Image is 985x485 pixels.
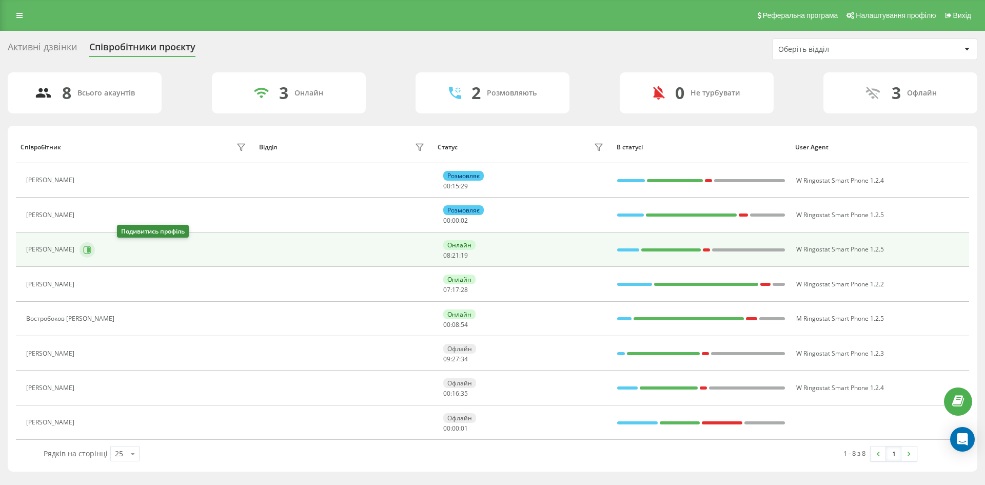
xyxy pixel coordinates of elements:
[452,216,459,225] span: 00
[461,389,468,398] span: 35
[443,424,450,433] span: 00
[443,286,468,294] div: : :
[26,350,77,357] div: [PERSON_NAME]
[796,383,884,392] span: W Ringostat Smart Phone 1.2.4
[294,89,323,98] div: Онлайн
[443,320,450,329] span: 00
[617,144,786,151] div: В статусі
[796,314,884,323] span: M Ringostat Smart Phone 1.2.5
[89,42,195,57] div: Співробітники проєкту
[443,344,476,354] div: Офлайн
[279,83,288,103] div: 3
[443,205,484,215] div: Розмовляє
[675,83,684,103] div: 0
[953,11,971,20] span: Вихід
[461,355,468,363] span: 34
[443,240,476,250] div: Онлайн
[21,144,61,151] div: Співробітник
[471,83,481,103] div: 2
[796,245,884,254] span: W Ringostat Smart Phone 1.2.5
[892,83,901,103] div: 3
[443,390,468,397] div: : :
[443,182,450,190] span: 00
[796,280,884,288] span: W Ringostat Smart Phone 1.2.2
[443,275,476,284] div: Онлайн
[691,89,740,98] div: Не турбувати
[461,251,468,260] span: 19
[452,251,459,260] span: 21
[796,349,884,358] span: W Ringostat Smart Phone 1.2.3
[115,449,123,459] div: 25
[856,11,936,20] span: Налаштування профілю
[443,356,468,363] div: : :
[26,281,77,288] div: [PERSON_NAME]
[487,89,537,98] div: Розмовляють
[443,251,450,260] span: 08
[26,177,77,184] div: [PERSON_NAME]
[438,144,458,151] div: Статус
[443,183,468,190] div: : :
[763,11,838,20] span: Реферальна програма
[26,384,77,392] div: [PERSON_NAME]
[461,424,468,433] span: 01
[796,210,884,219] span: W Ringostat Smart Phone 1.2.5
[907,89,937,98] div: Офлайн
[77,89,135,98] div: Всього акаунтів
[843,448,865,458] div: 1 - 8 з 8
[950,427,975,452] div: Open Intercom Messenger
[259,144,277,151] div: Відділ
[443,321,468,328] div: : :
[461,182,468,190] span: 29
[443,309,476,319] div: Онлайн
[795,144,964,151] div: User Agent
[452,355,459,363] span: 27
[62,83,71,103] div: 8
[452,285,459,294] span: 17
[443,252,468,259] div: : :
[26,419,77,426] div: [PERSON_NAME]
[443,216,450,225] span: 00
[452,389,459,398] span: 16
[886,447,901,461] a: 1
[26,315,117,322] div: Востробоков [PERSON_NAME]
[443,413,476,423] div: Офлайн
[461,216,468,225] span: 02
[461,285,468,294] span: 28
[117,225,189,238] div: Подивитись профіль
[26,246,77,253] div: [PERSON_NAME]
[452,320,459,329] span: 08
[443,355,450,363] span: 09
[8,42,77,57] div: Активні дзвінки
[443,378,476,388] div: Офлайн
[26,211,77,219] div: [PERSON_NAME]
[443,285,450,294] span: 07
[452,182,459,190] span: 15
[778,45,901,54] div: Оберіть відділ
[461,320,468,329] span: 54
[443,217,468,224] div: : :
[443,389,450,398] span: 00
[443,425,468,432] div: : :
[796,176,884,185] span: W Ringostat Smart Phone 1.2.4
[452,424,459,433] span: 00
[443,171,484,181] div: Розмовляє
[44,449,108,458] span: Рядків на сторінці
